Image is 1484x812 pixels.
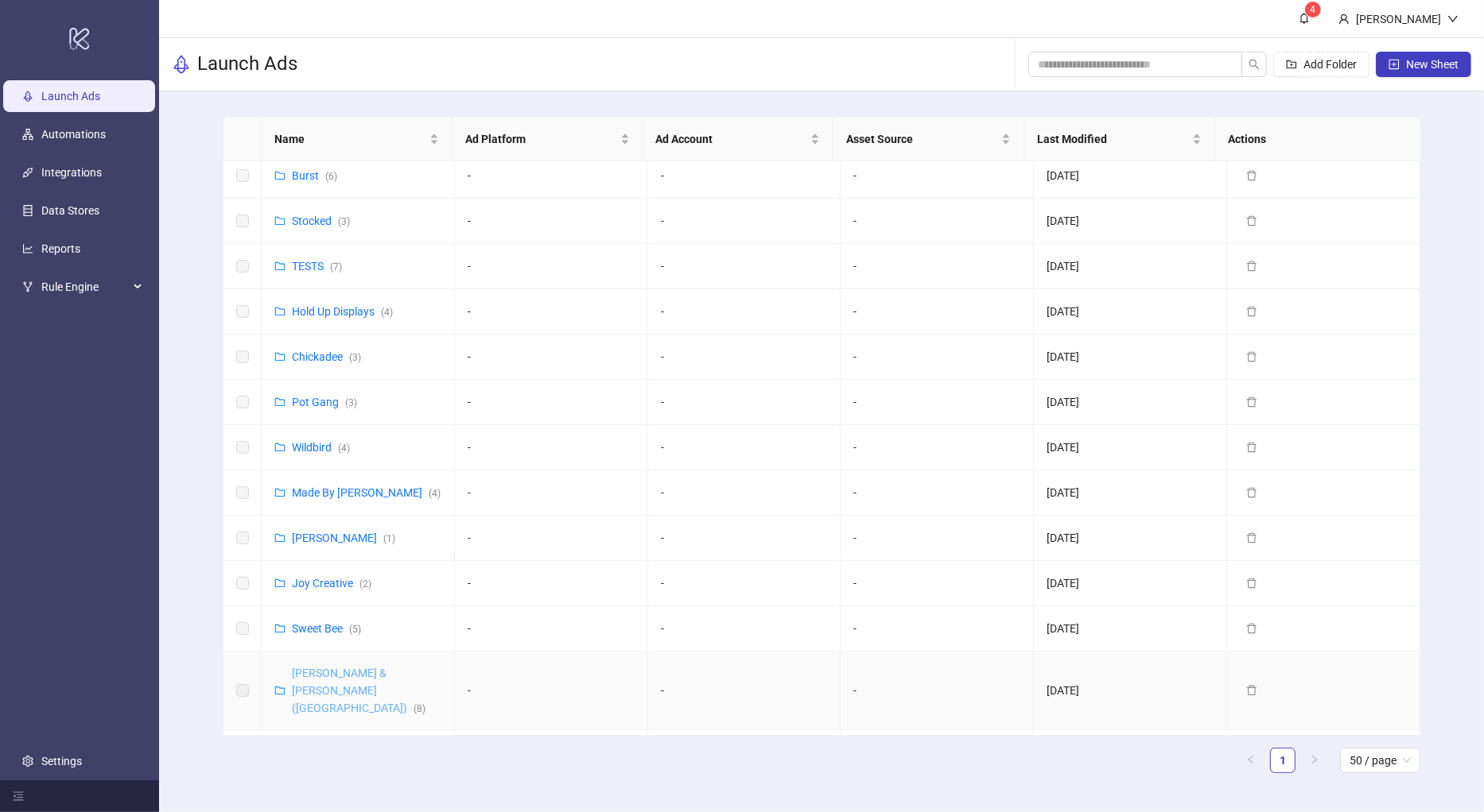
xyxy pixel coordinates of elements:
td: [DATE] [1034,730,1227,791]
div: [PERSON_NAME] [1350,10,1447,28]
td: - [841,199,1034,244]
button: Add Folder [1273,52,1369,77]
span: ( 2 ) [359,578,371,590]
span: folder [274,442,286,453]
span: right [1310,755,1319,764]
a: Reports [41,242,80,255]
span: folder [274,215,286,226]
th: Asset Source [833,118,1024,161]
td: [DATE] [1034,334,1227,380]
span: delete [1246,261,1257,272]
span: delete [1246,578,1257,589]
span: ( 6 ) [325,171,337,182]
th: Actions [1215,118,1406,161]
th: Name [262,118,453,161]
a: [PERSON_NAME] & [PERSON_NAME] ([GEOGRAPHIC_DATA])(8) [292,667,425,714]
td: - [648,606,841,652]
span: user [1338,14,1350,25]
a: Pot Gang(3) [292,396,357,408]
span: delete [1246,685,1257,696]
a: Launch Ads [41,90,100,102]
span: ( 4 ) [429,488,441,499]
span: delete [1246,215,1257,226]
button: New Sheet [1376,52,1471,77]
td: - [648,199,841,244]
span: folder [274,578,286,589]
span: folder [274,261,286,272]
span: ( 3 ) [345,397,357,408]
span: search [1249,59,1260,70]
td: - [841,289,1034,334]
td: [DATE] [1034,561,1227,606]
td: - [648,470,841,516]
a: 1 [1271,748,1295,772]
td: - [455,289,648,334]
a: Integrations [41,166,102,179]
td: - [648,425,841,470]
td: [DATE] [1034,153,1227,199]
td: - [648,153,841,199]
button: right [1302,748,1327,773]
span: rocket [172,55,191,74]
span: fork [22,281,33,292]
span: down [1447,14,1459,25]
span: plus-square [1389,59,1400,70]
td: [DATE] [1034,244,1227,289]
button: left [1238,748,1264,773]
td: - [841,334,1034,380]
span: delete [1246,532,1257,543]
td: - [648,652,841,730]
span: Rule Engine [41,271,129,303]
span: ( 3 ) [349,352,361,363]
a: Joy Creative(2) [292,577,371,590]
a: [PERSON_NAME](1) [292,532,395,544]
span: ( 4 ) [381,307,393,318]
td: - [455,470,648,516]
td: - [841,244,1034,289]
span: left [1246,755,1256,764]
span: folder [274,487,286,498]
td: - [455,153,648,199]
span: folder-add [1286,59,1297,70]
td: [DATE] [1034,380,1227,425]
td: - [648,561,841,606]
h3: Launch Ads [197,52,297,77]
span: delete [1246,396,1257,408]
li: Previous Page [1238,748,1264,773]
span: Ad Account [656,130,808,148]
span: Ad Platform [465,130,617,148]
span: bell [1299,13,1310,24]
td: Dropbox [841,730,1034,791]
span: New Sheet [1406,58,1459,71]
td: [DATE] [1034,289,1227,334]
a: Burst(6) [292,169,337,182]
th: Ad Platform [453,118,643,161]
span: delete [1246,442,1257,453]
span: delete [1246,306,1257,317]
td: - [455,606,648,652]
span: ( 8 ) [414,703,425,714]
span: Add Folder [1303,58,1357,71]
td: - [648,334,841,380]
td: [DATE] [1034,516,1227,561]
td: - [841,380,1034,425]
span: delete [1246,623,1257,634]
td: - [455,380,648,425]
a: Settings [41,755,82,768]
td: - [841,516,1034,561]
div: Page Size [1340,748,1420,773]
td: - [455,244,648,289]
td: - [455,516,648,561]
span: folder [274,685,286,696]
span: 50 / page [1350,748,1411,772]
a: TESTS(7) [292,260,342,273]
td: - [841,470,1034,516]
th: Ad Account [643,118,834,161]
span: folder [274,170,286,181]
td: - [648,516,841,561]
span: Asset Source [846,130,998,148]
a: Hold Up Displays(4) [292,305,393,318]
span: folder [274,532,286,543]
td: - [648,380,841,425]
